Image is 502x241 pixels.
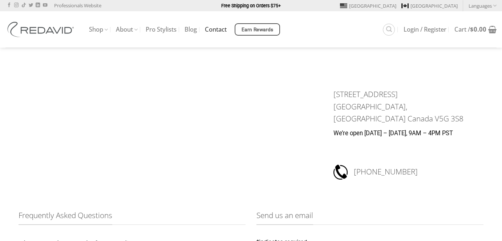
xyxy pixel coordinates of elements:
span: Cart / [454,27,486,32]
bdi: 0.00 [470,25,486,33]
a: [GEOGRAPHIC_DATA] [401,0,458,11]
a: Blog [185,23,197,36]
a: Earn Rewards [235,23,280,36]
a: Languages [469,0,497,11]
a: Cart /$0.00 [454,21,497,37]
a: Follow on LinkedIn [36,3,40,8]
a: [GEOGRAPHIC_DATA] [340,0,396,11]
a: Search [383,24,395,36]
a: About [116,23,138,37]
a: Pro Stylists [146,23,177,36]
a: Login / Register [404,23,446,36]
h3: [STREET_ADDRESS] [GEOGRAPHIC_DATA], [GEOGRAPHIC_DATA] Canada V5G 3S8 [333,88,470,125]
span: Frequently Asked Questions [19,209,112,225]
a: Contact [205,23,227,36]
a: Follow on TikTok [21,3,26,8]
strong: Free Shipping on Orders $75+ [221,3,281,8]
a: Shop [89,23,108,37]
a: Follow on YouTube [43,3,47,8]
span: $ [470,25,474,33]
h3: [PHONE_NUMBER] [354,164,470,180]
a: Follow on Twitter [29,3,33,8]
img: REDAVID Salon Products | United States [5,22,78,37]
p: We’re open [DATE] – [DATE], 9AM – 4PM PST [333,129,470,138]
span: Send us an email [256,209,313,225]
span: Earn Rewards [242,26,274,34]
span: Login / Register [404,27,446,32]
a: Follow on Facebook [7,3,11,8]
a: Follow on Instagram [14,3,19,8]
